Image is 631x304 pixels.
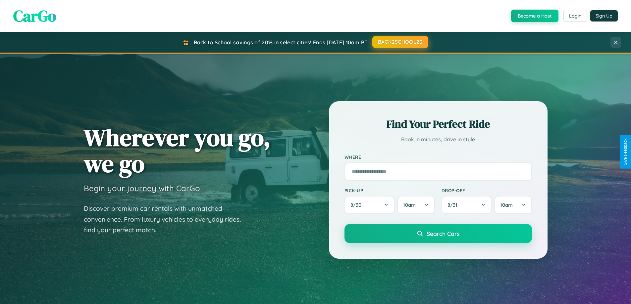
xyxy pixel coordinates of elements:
span: CarGo [13,5,56,27]
span: 10am [500,202,513,208]
p: Book in minutes, drive in style [344,135,532,144]
p: Discover premium car rentals with unmatched convenience. From luxury vehicles to everyday rides, ... [84,203,249,236]
h3: Begin your journey with CarGo [84,183,200,193]
button: Sign Up [590,10,618,22]
span: 10am [403,202,416,208]
label: Pick-up [344,188,435,193]
button: 8/30 [344,196,395,214]
h1: Wherever you go, we go [84,124,271,177]
h2: Find Your Perfect Ride [344,117,532,131]
button: 10am [397,196,435,214]
button: Search Cars [344,224,532,243]
div: Give Feedback [623,139,628,165]
span: Search Cars [427,230,459,237]
label: Where [344,154,532,160]
span: 8 / 30 [350,202,365,208]
button: Become a Host [511,10,558,22]
button: 8/31 [442,196,492,214]
label: Drop-off [442,188,532,193]
button: 10am [494,196,532,214]
span: Back to School savings of 20% in select cities! Ends [DATE] 10am PT. [194,39,369,46]
button: Login [563,10,587,22]
span: 8 / 31 [447,202,461,208]
button: BACK2SCHOOL20 [372,36,428,48]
